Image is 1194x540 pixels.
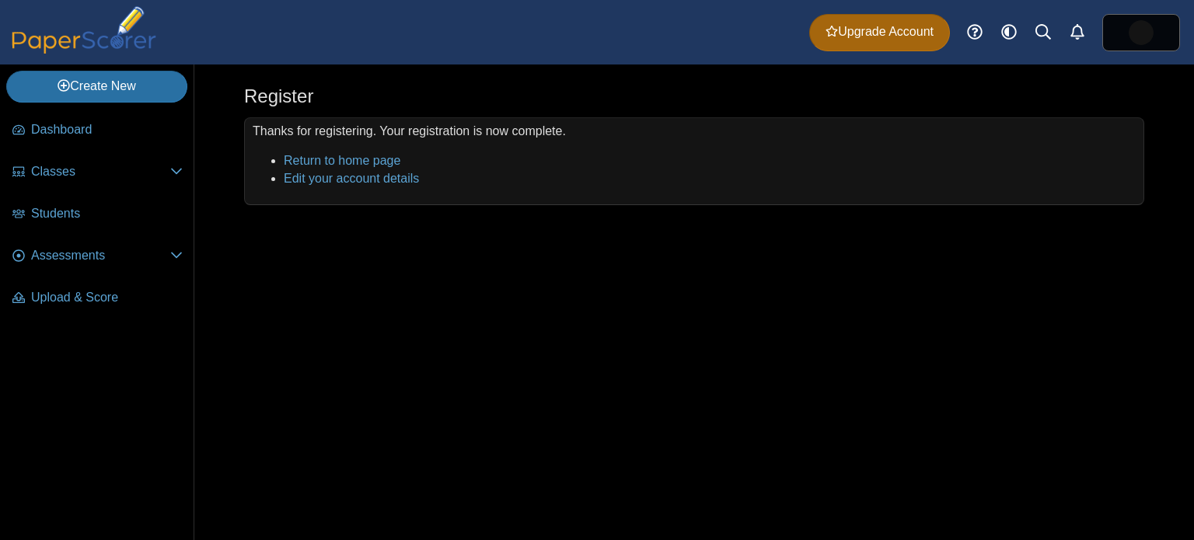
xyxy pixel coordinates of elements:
a: Upload & Score [6,280,189,317]
span: Classes [31,163,170,180]
span: Upload & Score [31,289,183,306]
img: PaperScorer [6,6,162,54]
span: Students [31,205,183,222]
span: William Guess [1129,20,1154,45]
a: Edit your account details [284,172,419,185]
h1: Register [244,83,313,110]
a: Students [6,196,189,233]
a: PaperScorer [6,43,162,56]
span: Upgrade Account [826,23,934,40]
a: Alerts [1060,16,1094,50]
a: ps.GPQE0LX0H7sf3ZJl [1102,14,1180,51]
a: Return to home page [284,154,400,167]
span: Assessments [31,247,170,264]
img: ps.GPQE0LX0H7sf3ZJl [1129,20,1154,45]
a: Create New [6,71,187,102]
a: Dashboard [6,112,189,149]
a: Assessments [6,238,189,275]
a: Upgrade Account [809,14,950,51]
a: Classes [6,154,189,191]
span: Dashboard [31,121,183,138]
div: Thanks for registering. Your registration is now complete. [244,117,1144,205]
